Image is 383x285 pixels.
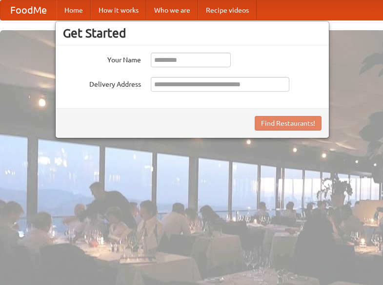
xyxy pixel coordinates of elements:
[63,53,141,65] label: Your Name
[146,0,198,20] a: Who we are
[198,0,257,20] a: Recipe videos
[57,0,91,20] a: Home
[63,26,322,40] h3: Get Started
[91,0,146,20] a: How it works
[255,116,322,131] button: Find Restaurants!
[0,0,57,20] a: FoodMe
[63,77,141,89] label: Delivery Address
